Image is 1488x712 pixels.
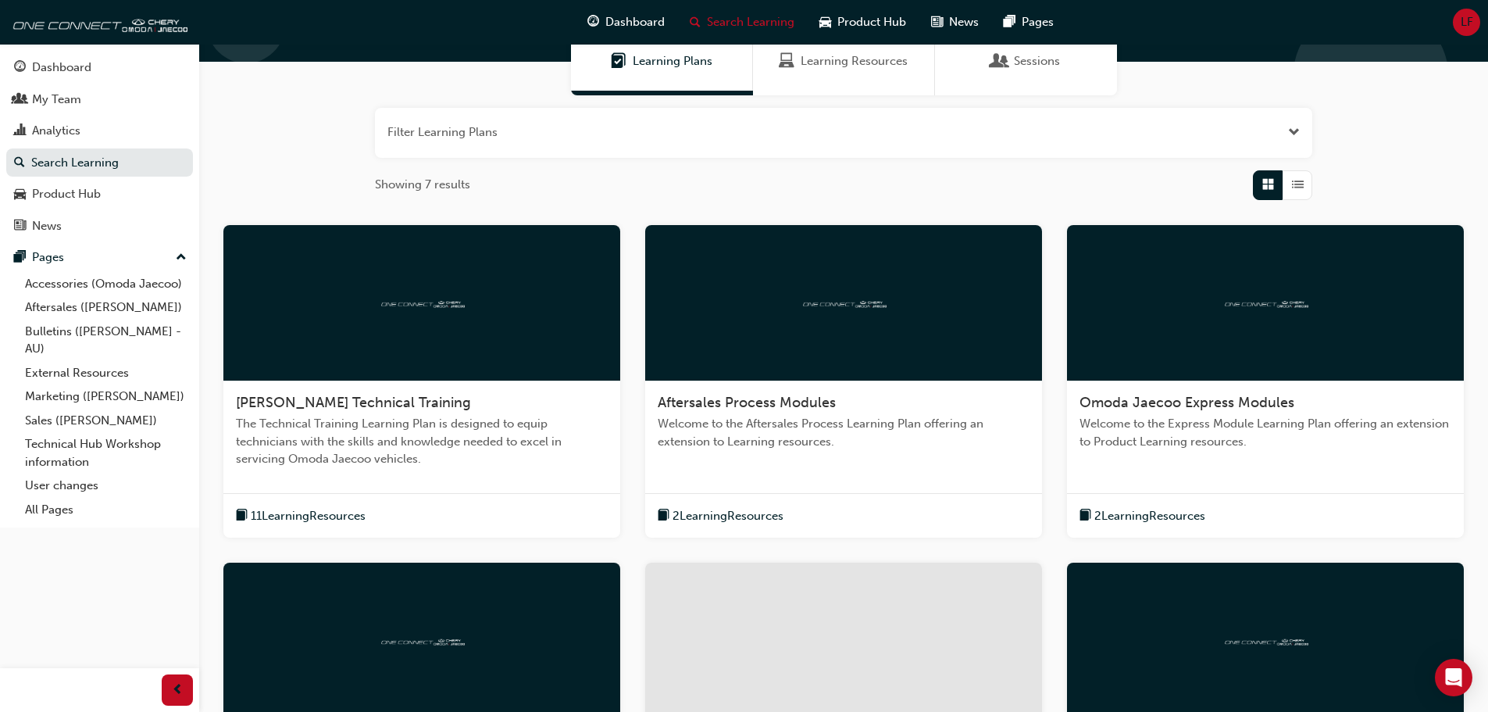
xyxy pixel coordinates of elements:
a: Aftersales ([PERSON_NAME]) [19,295,193,320]
span: 2 Learning Resources [1094,507,1205,525]
button: book-icon11LearningResources [236,506,366,526]
button: Pages [6,243,193,272]
a: search-iconSearch Learning [677,6,807,38]
a: Analytics [6,116,193,145]
img: oneconnect [379,295,465,309]
span: guage-icon [14,61,26,75]
a: oneconnectOmoda Jaecoo Express ModulesWelcome to the Express Module Learning Plan offering an ext... [1067,225,1464,538]
a: News [6,212,193,241]
a: car-iconProduct Hub [807,6,919,38]
span: LF [1461,13,1473,31]
span: Sessions [992,52,1008,70]
span: guage-icon [587,13,599,32]
div: Open Intercom Messenger [1435,659,1472,696]
span: Search Learning [707,13,794,31]
span: search-icon [14,156,25,170]
button: DashboardMy TeamAnalyticsSearch LearningProduct HubNews [6,50,193,243]
button: book-icon2LearningResources [658,506,783,526]
a: Learning PlansLearning Plans [571,27,753,95]
div: Analytics [32,122,80,140]
span: car-icon [14,188,26,202]
span: book-icon [658,506,669,526]
span: pages-icon [1004,13,1015,32]
span: Welcome to the Aftersales Process Learning Plan offering an extension to Learning resources. [658,415,1029,450]
span: prev-icon [172,681,184,700]
div: Dashboard [32,59,91,77]
a: Bulletins ([PERSON_NAME] - AU) [19,320,193,361]
a: Sales ([PERSON_NAME]) [19,409,193,433]
span: Pages [1022,13,1054,31]
span: book-icon [236,506,248,526]
span: Welcome to the Express Module Learning Plan offering an extension to Product Learning resources. [1079,415,1451,450]
span: Learning Resources [801,52,908,70]
a: All Pages [19,498,193,522]
span: [PERSON_NAME] Technical Training [236,394,471,411]
div: Pages [32,249,64,267]
a: Learning ResourcesLearning Resources [753,27,935,95]
span: Omoda Jaecoo Express Modules [1079,394,1294,411]
div: Product Hub [32,185,101,203]
span: news-icon [931,13,943,32]
span: Product Hub [837,13,906,31]
a: news-iconNews [919,6,991,38]
span: Learning Plans [633,52,712,70]
div: My Team [32,91,81,109]
img: oneconnect [8,6,187,38]
a: User changes [19,474,193,498]
button: book-icon2LearningResources [1079,506,1205,526]
span: car-icon [819,13,831,32]
span: people-icon [14,93,26,107]
span: 11 Learning Resources [251,507,366,525]
a: pages-iconPages [991,6,1066,38]
a: External Resources [19,361,193,385]
button: LF [1453,9,1480,36]
a: Technical Hub Workshop information [19,432,193,474]
div: News [32,217,62,235]
a: Product Hub [6,180,193,209]
span: news-icon [14,220,26,234]
img: oneconnect [801,295,887,309]
span: Showing 7 results [375,176,470,194]
a: oneconnect[PERSON_NAME] Technical TrainingThe Technical Training Learning Plan is designed to equ... [223,225,620,538]
span: 2 Learning Resources [673,507,783,525]
span: chart-icon [14,124,26,138]
span: book-icon [1079,506,1091,526]
img: oneconnect [379,633,465,648]
span: Learning Resources [779,52,794,70]
img: oneconnect [1222,633,1308,648]
a: oneconnectAftersales Process ModulesWelcome to the Aftersales Process Learning Plan offering an e... [645,225,1042,538]
a: SessionsSessions [935,27,1117,95]
span: up-icon [176,248,187,268]
span: Learning Plans [611,52,626,70]
img: oneconnect [1222,295,1308,309]
span: List [1292,176,1304,194]
span: Dashboard [605,13,665,31]
a: guage-iconDashboard [575,6,677,38]
a: Marketing ([PERSON_NAME]) [19,385,193,409]
span: Aftersales Process Modules [658,394,836,411]
button: Open the filter [1288,123,1300,141]
a: My Team [6,85,193,114]
span: search-icon [690,13,701,32]
a: Accessories (Omoda Jaecoo) [19,272,193,296]
span: The Technical Training Learning Plan is designed to equip technicians with the skills and knowled... [236,415,608,468]
a: Search Learning [6,148,193,177]
span: Grid [1262,176,1274,194]
a: Dashboard [6,53,193,82]
span: News [949,13,979,31]
span: pages-icon [14,251,26,265]
span: Sessions [1014,52,1060,70]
